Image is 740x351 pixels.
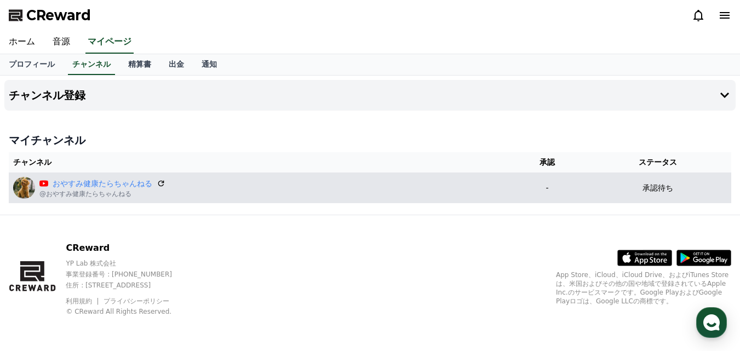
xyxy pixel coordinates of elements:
p: 承認待ち [643,182,673,194]
p: App Store、iCloud、iCloud Drive、およびiTunes Storeは、米国およびその他の国や地域で登録されているApple Inc.のサービスマークです。Google P... [556,271,731,306]
a: Settings [141,260,210,287]
p: © CReward All Rights Reserved. [66,307,193,316]
a: プライバシーポリシー [104,297,169,305]
h4: チャンネル登録 [9,89,85,101]
button: チャンネル登録 [4,80,736,111]
a: 通知 [193,54,226,75]
a: マイページ [85,31,134,54]
p: CReward [66,241,193,255]
p: YP Lab 株式会社 [66,259,193,268]
p: 住所 : [STREET_ADDRESS] [66,281,193,290]
img: おやすみ健康たらちゃんねる [13,177,35,199]
a: チャンネル [68,54,115,75]
th: チャンネル [9,152,510,172]
th: ステータス [584,152,731,172]
a: おやすみ健康たらちゃんねる [53,178,152,189]
a: 精算書 [119,54,160,75]
a: Messages [72,260,141,287]
span: CReward [26,7,91,24]
a: 出金 [160,54,193,75]
a: 利用規約 [66,297,100,305]
a: CReward [9,7,91,24]
h4: マイチャンネル [9,133,731,148]
p: - [514,182,581,194]
p: @おやすみ健康たらちゃんねる [39,189,165,198]
p: 事業登録番号 : [PHONE_NUMBER] [66,270,193,279]
a: 音源 [44,31,79,54]
span: Settings [162,277,189,285]
span: Home [28,277,47,285]
a: Home [3,260,72,287]
span: Messages [91,277,123,286]
th: 承認 [510,152,585,172]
